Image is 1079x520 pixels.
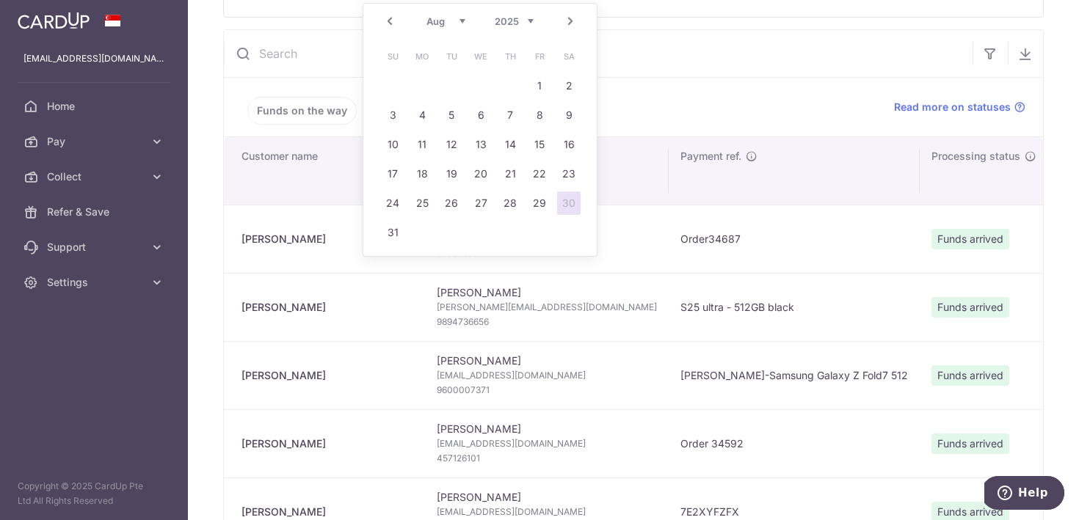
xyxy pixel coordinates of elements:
[984,476,1064,513] iframe: Opens a widget where you can find more information
[440,162,463,186] a: 19
[34,10,64,23] span: Help
[557,133,581,156] a: 16
[557,74,581,98] a: 2
[381,162,404,186] a: 17
[498,103,522,127] a: 7
[557,191,581,215] a: 30
[381,45,404,68] span: Sunday
[498,162,522,186] a: 21
[469,162,493,186] a: 20
[410,191,434,215] a: 25
[440,103,463,127] a: 5
[381,221,404,244] a: 31
[410,45,434,68] span: Monday
[562,12,579,30] a: Next
[528,162,551,186] a: 22
[528,103,551,127] a: 8
[469,133,493,156] a: 13
[498,191,522,215] a: 28
[381,12,399,30] a: Prev
[410,103,434,127] a: 4
[381,133,404,156] a: 10
[469,103,493,127] a: 6
[440,133,463,156] a: 12
[528,191,551,215] a: 29
[557,162,581,186] a: 23
[440,191,463,215] a: 26
[528,45,551,68] span: Friday
[469,45,493,68] span: Wednesday
[557,103,581,127] a: 9
[410,162,434,186] a: 18
[381,103,404,127] a: 3
[528,74,551,98] a: 1
[440,45,463,68] span: Tuesday
[498,133,522,156] a: 14
[498,45,522,68] span: Thursday
[381,191,404,215] a: 24
[557,45,581,68] span: Saturday
[410,133,434,156] a: 11
[528,133,551,156] a: 15
[469,191,493,215] a: 27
